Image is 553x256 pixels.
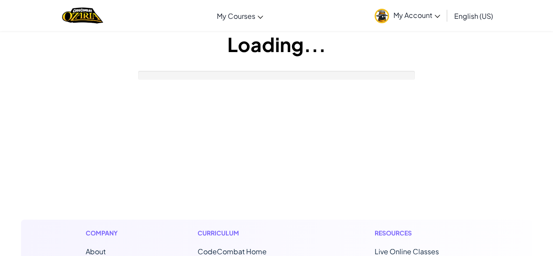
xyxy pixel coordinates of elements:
img: avatar [375,9,389,23]
h1: Resources [375,228,468,238]
a: About [86,247,106,256]
a: Live Online Classes [375,247,439,256]
a: My Courses [212,4,268,28]
span: My Courses [217,11,255,21]
a: My Account [370,2,445,29]
h1: Company [86,228,126,238]
a: English (US) [450,4,497,28]
span: My Account [393,11,440,20]
span: CodeCombat Home [198,247,267,256]
span: English (US) [454,11,493,21]
a: Ozaria by CodeCombat logo [62,7,103,25]
h1: Curriculum [198,228,303,238]
img: Home [62,7,103,25]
